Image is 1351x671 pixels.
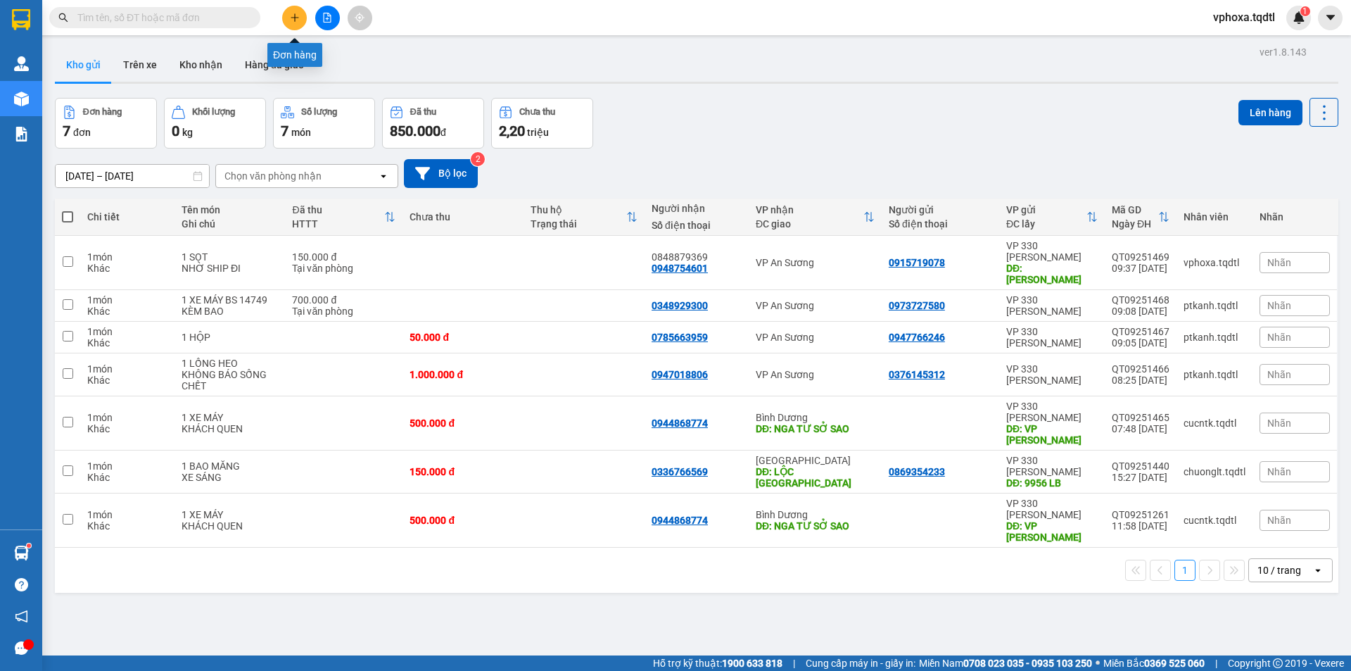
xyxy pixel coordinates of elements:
span: 850.000 [390,123,440,139]
div: Khác [87,263,167,274]
div: QT09251440 [1112,460,1169,472]
div: 09:37 [DATE] [1112,263,1169,274]
div: 10 / trang [1257,563,1301,577]
div: NHỜ SHIP ĐI [182,263,279,274]
th: Toggle SortBy [524,199,645,236]
div: 0973727580 [889,300,945,311]
div: Bình Dương [756,509,875,520]
span: Nhãn [1267,515,1291,526]
button: plus [282,6,307,30]
div: Tên món [182,204,279,215]
div: DĐ: LỘC NINH BÌNH PHƯỚC [756,466,875,489]
div: Ghi chú [182,218,279,230]
div: 1 XE MÁY BS 14749 KÈM BAO [182,294,279,317]
div: 0947766246 [889,332,945,343]
div: VP An Sương [756,300,875,311]
div: 07:48 [DATE] [1112,423,1169,434]
button: Đơn hàng7đơn [55,98,157,149]
div: Khác [87,375,167,386]
span: Miền Nam [919,656,1092,671]
span: 0 [172,123,179,139]
span: ⚪️ [1096,660,1100,666]
div: ver 1.8.143 [1260,44,1307,60]
div: ĐC giao [756,218,863,230]
th: Toggle SortBy [1105,199,1176,236]
div: Số điện thoại [889,218,992,230]
img: warehouse-icon [14,56,29,71]
th: Toggle SortBy [749,199,882,236]
div: VP 330 [PERSON_NAME] [1006,455,1098,477]
div: Đơn hàng [83,107,122,117]
span: Nhãn [1267,466,1291,477]
button: Trên xe [112,48,168,82]
div: DĐ: 9956 LB [1006,477,1098,489]
div: Chưa thu [410,211,516,222]
svg: open [378,170,389,182]
div: 1 LỒNG HEO [182,358,279,369]
div: Đã thu [292,204,384,215]
div: VP 330 [PERSON_NAME] [1006,401,1098,423]
div: [GEOGRAPHIC_DATA] [756,455,875,466]
span: đơn [73,127,91,138]
span: Nhãn [1267,418,1291,429]
div: chuonglt.tqdtl [1184,466,1245,477]
div: 1 HỘP [182,332,279,343]
img: warehouse-icon [14,546,29,560]
div: 0336766569 [652,466,708,477]
div: 1 món [87,460,167,472]
span: message [15,641,28,655]
div: Khối lượng [192,107,235,117]
button: Kho nhận [168,48,234,82]
div: cucntk.tqdtl [1184,418,1245,429]
div: 1 món [87,363,167,375]
div: 1 món [87,294,167,306]
button: caret-down [1318,6,1343,30]
div: Người nhận [652,203,742,214]
div: 500.000 đ [410,515,516,526]
span: triệu [527,127,549,138]
div: QT09251465 [1112,412,1169,423]
div: QT09251467 [1112,326,1169,337]
span: plus [290,13,300,23]
div: 1 món [87,509,167,520]
div: Thu hộ [531,204,626,215]
span: aim [355,13,364,23]
span: file-add [322,13,332,23]
div: Khác [87,520,167,532]
div: VP 330 [PERSON_NAME] [1006,326,1098,349]
button: aim [348,6,372,30]
span: Cung cấp máy in - giấy in: [806,656,915,671]
sup: 1 [27,544,31,548]
div: 0848879369 [652,251,742,263]
span: 2,20 [499,123,525,139]
span: 7 [63,123,70,139]
div: KHÔNG BÁO SỐNG CHẾT [182,369,279,391]
span: copyright [1273,658,1283,668]
div: 700.000 đ [292,294,395,306]
div: KHÁCH QUEN [182,520,279,532]
button: Khối lượng0kg [164,98,266,149]
div: Chọn văn phòng nhận [224,169,322,183]
div: Số điện thoại [652,220,742,231]
div: 1 món [87,412,167,423]
div: 150.000 đ [292,251,395,263]
div: 11:58 [DATE] [1112,520,1169,532]
span: Nhãn [1267,257,1291,268]
div: QT09251466 [1112,363,1169,375]
span: vphoxa.tqdtl [1202,8,1286,26]
div: 0785663959 [652,332,708,343]
button: Kho gửi [55,48,112,82]
img: solution-icon [14,127,29,142]
div: 0915719078 [889,257,945,268]
span: 7 [281,123,288,139]
div: 50.000 đ [410,332,516,343]
div: 0376145312 [889,369,945,380]
div: 1.000.000 đ [410,369,516,380]
div: VP 330 [PERSON_NAME] [1006,294,1098,317]
button: file-add [315,6,340,30]
input: Select a date range. [56,165,209,187]
sup: 2 [471,152,485,166]
strong: 0369 525 060 [1144,658,1205,669]
div: HTTT [292,218,384,230]
strong: 1900 633 818 [722,658,782,669]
